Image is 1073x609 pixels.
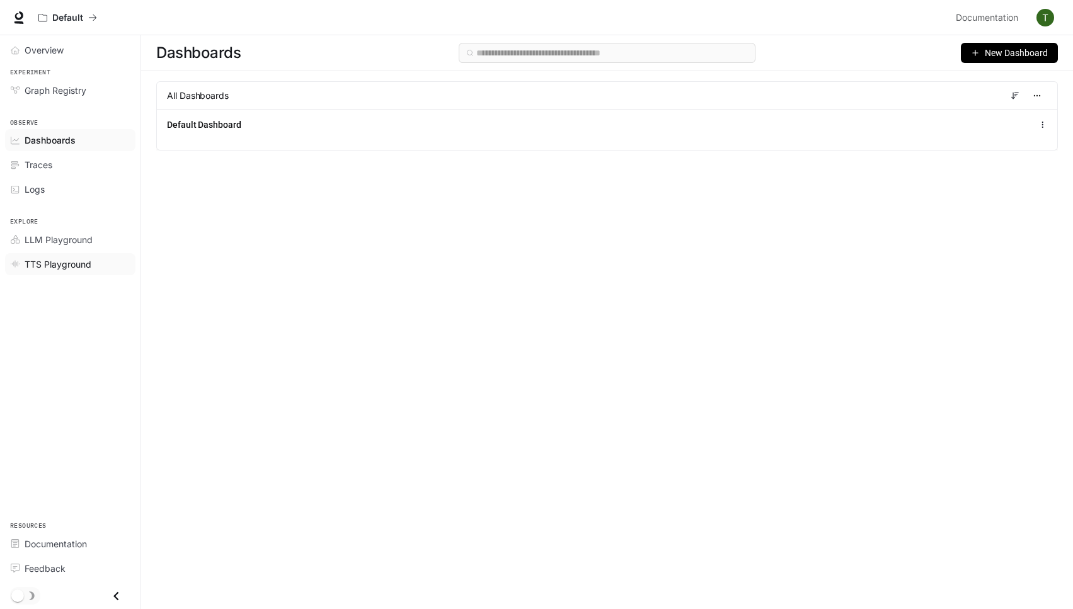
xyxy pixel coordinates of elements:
span: Dashboards [156,40,241,65]
span: Documentation [25,537,87,550]
span: LLM Playground [25,233,93,246]
span: Dark mode toggle [11,588,24,602]
button: Close drawer [102,583,130,609]
span: Feedback [25,562,66,575]
span: Logs [25,183,45,196]
span: Graph Registry [25,84,86,97]
button: All workspaces [33,5,103,30]
span: All Dashboards [167,89,229,102]
a: Traces [5,154,135,176]
img: User avatar [1036,9,1054,26]
span: Traces [25,158,52,171]
span: TTS Playground [25,258,91,271]
span: Dashboards [25,134,76,147]
span: Documentation [956,10,1018,26]
a: Overview [5,39,135,61]
a: Feedback [5,557,135,579]
a: Documentation [951,5,1028,30]
a: Graph Registry [5,79,135,101]
span: Overview [25,43,64,57]
button: New Dashboard [961,43,1058,63]
a: Default Dashboard [167,118,241,131]
a: LLM Playground [5,229,135,251]
a: Documentation [5,533,135,555]
a: Logs [5,178,135,200]
button: User avatar [1033,5,1058,30]
a: Dashboards [5,129,135,151]
a: TTS Playground [5,253,135,275]
span: New Dashboard [985,46,1048,60]
p: Default [52,13,83,23]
